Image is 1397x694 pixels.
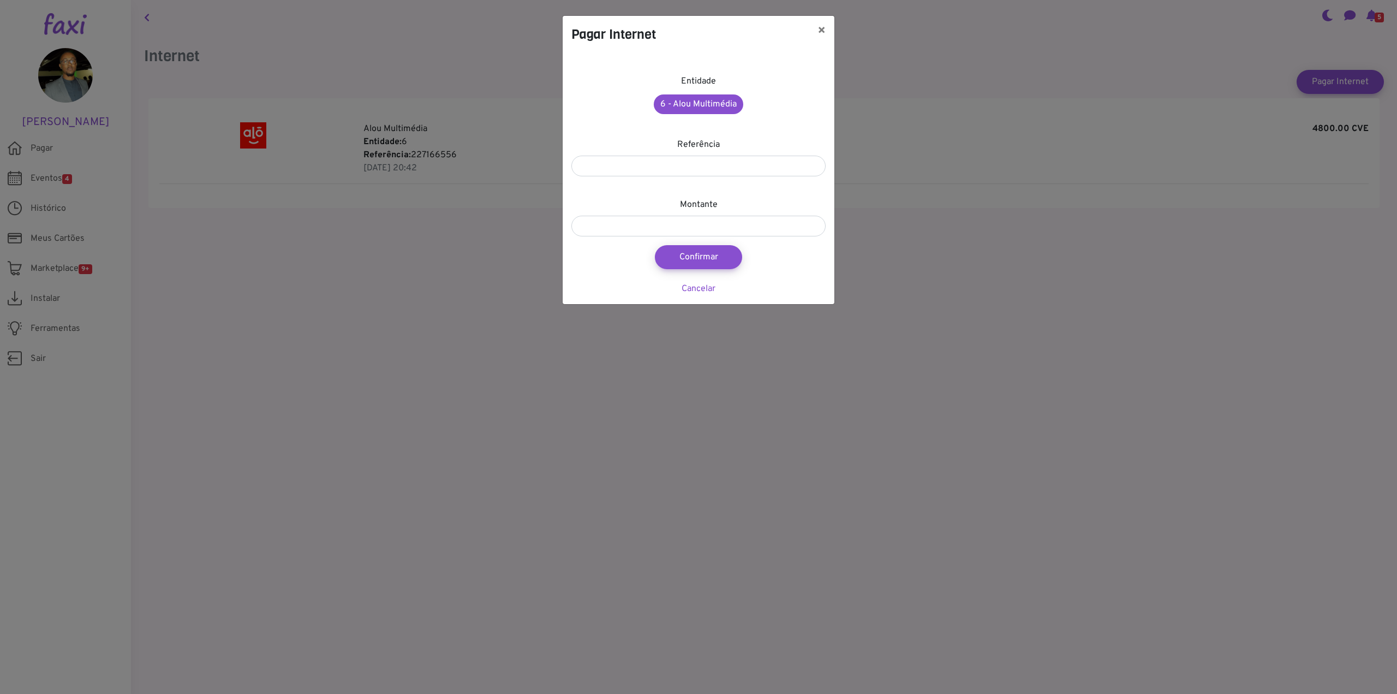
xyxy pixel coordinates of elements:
[680,198,718,211] label: Montante
[809,16,834,46] button: ×
[682,283,715,294] a: Cancelar
[681,75,716,88] label: Entidade
[571,25,656,44] h4: Pagar Internet
[655,245,742,269] button: Confirmar
[677,138,720,151] label: Referência
[654,94,743,114] a: 6 - Alou Multimédia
